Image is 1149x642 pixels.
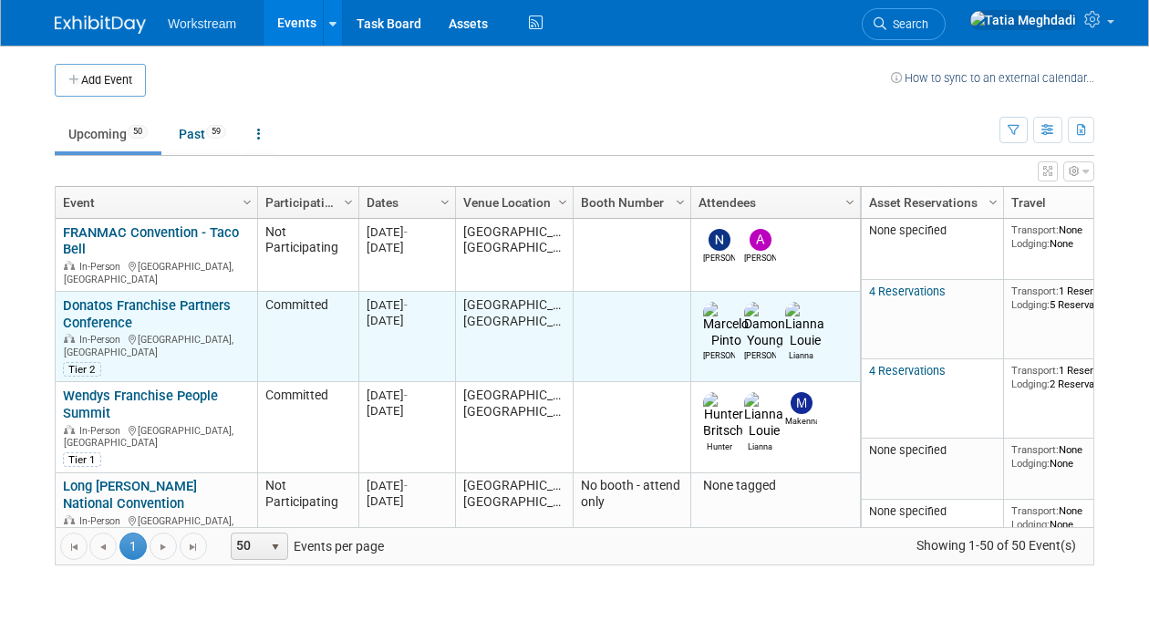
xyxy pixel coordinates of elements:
[63,331,249,358] div: [GEOGRAPHIC_DATA], [GEOGRAPHIC_DATA]
[750,229,771,251] img: Andrew Walters
[984,187,1004,214] a: Column Settings
[63,362,101,377] div: Tier 2
[841,187,861,214] a: Column Settings
[79,261,126,273] span: In-Person
[869,187,991,218] a: Asset Reservations
[463,187,561,218] a: Venue Location
[986,195,1000,210] span: Column Settings
[1011,285,1059,297] span: Transport:
[1011,364,1059,377] span: Transport:
[341,195,356,210] span: Column Settings
[180,533,207,560] a: Go to the last page
[869,504,947,518] span: None specified
[554,187,574,214] a: Column Settings
[455,473,573,546] td: [GEOGRAPHIC_DATA], [GEOGRAPHIC_DATA]
[55,16,146,34] img: ExhibitDay
[843,195,857,210] span: Column Settings
[232,533,263,559] span: 50
[744,251,776,264] div: Andrew Walters
[869,285,946,298] a: 4 Reservations
[891,71,1094,85] a: How to sync to an external calendar...
[699,187,848,218] a: Attendees
[367,403,447,419] div: [DATE]
[455,292,573,382] td: [GEOGRAPHIC_DATA], [GEOGRAPHIC_DATA]
[703,348,735,362] div: Marcelo Pinto
[969,10,1077,30] img: Tatia Meghdadi
[186,540,201,554] span: Go to the last page
[1011,443,1059,456] span: Transport:
[64,261,75,270] img: In-Person Event
[55,117,161,151] a: Upcoming50
[206,125,226,139] span: 59
[150,533,177,560] a: Go to the next page
[673,195,688,210] span: Column Settings
[165,117,240,151] a: Past59
[96,540,110,554] span: Go to the previous page
[128,125,148,139] span: 50
[573,473,690,546] td: No booth - attend only
[1011,298,1050,311] span: Lodging:
[268,540,283,554] span: select
[63,388,218,421] a: Wendys Franchise People Summit
[1011,457,1050,470] span: Lodging:
[63,224,239,258] a: FRANMAC Convention - Taco Bell
[257,382,358,472] td: Committed
[785,302,824,349] img: Lianna Louie
[63,452,101,467] div: Tier 1
[367,478,447,493] div: [DATE]
[455,219,573,292] td: [GEOGRAPHIC_DATA], [GEOGRAPHIC_DATA]
[257,219,358,292] td: Not Participating
[404,225,408,239] span: -
[862,8,946,40] a: Search
[744,440,776,453] div: Lianna Louie
[240,195,254,210] span: Column Settings
[436,187,456,214] a: Column Settings
[1011,237,1050,250] span: Lodging:
[886,17,928,31] span: Search
[703,440,735,453] div: Hunter Britsch
[367,493,447,509] div: [DATE]
[900,533,1093,558] span: Showing 1-50 of 50 Event(s)
[63,513,249,540] div: [GEOGRAPHIC_DATA], [GEOGRAPHIC_DATA]
[367,297,447,313] div: [DATE]
[63,187,245,218] a: Event
[703,302,749,349] img: Marcelo Pinto
[671,187,691,214] a: Column Settings
[339,187,359,214] a: Column Settings
[79,425,126,437] span: In-Person
[156,540,171,554] span: Go to the next page
[703,392,743,440] img: Hunter Britsch
[64,425,75,434] img: In-Person Event
[404,298,408,312] span: -
[265,187,347,218] a: Participation
[791,392,813,414] img: Makenna Clark
[709,229,730,251] img: Nick Walters
[55,64,146,97] button: Add Event
[67,540,81,554] span: Go to the first page
[79,515,126,527] span: In-Person
[744,392,783,440] img: Lianna Louie
[404,388,408,402] span: -
[208,533,402,560] span: Events per page
[89,533,117,560] a: Go to the previous page
[869,364,946,378] a: 4 Reservations
[64,334,75,343] img: In-Person Event
[1011,518,1050,531] span: Lodging:
[367,313,447,328] div: [DATE]
[455,382,573,472] td: [GEOGRAPHIC_DATA], [GEOGRAPHIC_DATA]
[64,515,75,524] img: In-Person Event
[703,251,735,264] div: Nick Walters
[367,388,447,403] div: [DATE]
[869,443,947,457] span: None specified
[438,195,452,210] span: Column Settings
[257,473,358,546] td: Not Participating
[63,422,249,450] div: [GEOGRAPHIC_DATA], [GEOGRAPHIC_DATA]
[367,187,443,218] a: Dates
[555,195,570,210] span: Column Settings
[1011,504,1059,517] span: Transport:
[785,348,817,362] div: Lianna Louie
[63,297,231,331] a: Donatos Franchise Partners Conference
[119,533,147,560] span: 1
[238,187,258,214] a: Column Settings
[367,224,447,240] div: [DATE]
